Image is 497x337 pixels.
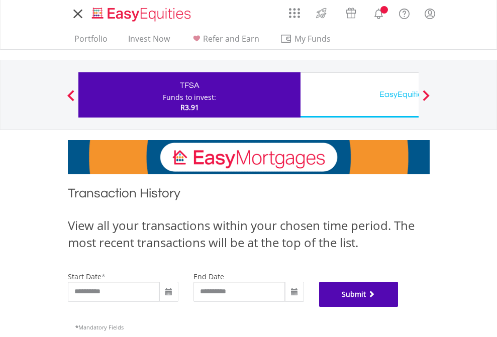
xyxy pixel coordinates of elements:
[75,323,124,331] span: Mandatory Fields
[391,3,417,23] a: FAQ's and Support
[61,95,81,105] button: Previous
[88,3,195,23] a: Home page
[280,32,346,45] span: My Funds
[343,5,359,21] img: vouchers-v2.svg
[84,78,294,92] div: TFSA
[416,95,436,105] button: Next
[313,5,330,21] img: thrive-v2.svg
[163,92,216,102] div: Funds to invest:
[282,3,307,19] a: AppsGrid
[68,272,102,281] label: start date
[289,8,300,19] img: grid-menu-icon.svg
[193,272,224,281] label: end date
[68,140,430,174] img: EasyMortage Promotion Banner
[319,282,399,307] button: Submit
[336,3,366,21] a: Vouchers
[186,34,263,49] a: Refer and Earn
[70,34,112,49] a: Portfolio
[124,34,174,49] a: Invest Now
[68,217,430,252] div: View all your transactions within your chosen time period. The most recent transactions will be a...
[180,102,199,112] span: R3.91
[366,3,391,23] a: Notifications
[417,3,443,25] a: My Profile
[90,6,195,23] img: EasyEquities_Logo.png
[203,33,259,44] span: Refer and Earn
[68,184,430,207] h1: Transaction History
